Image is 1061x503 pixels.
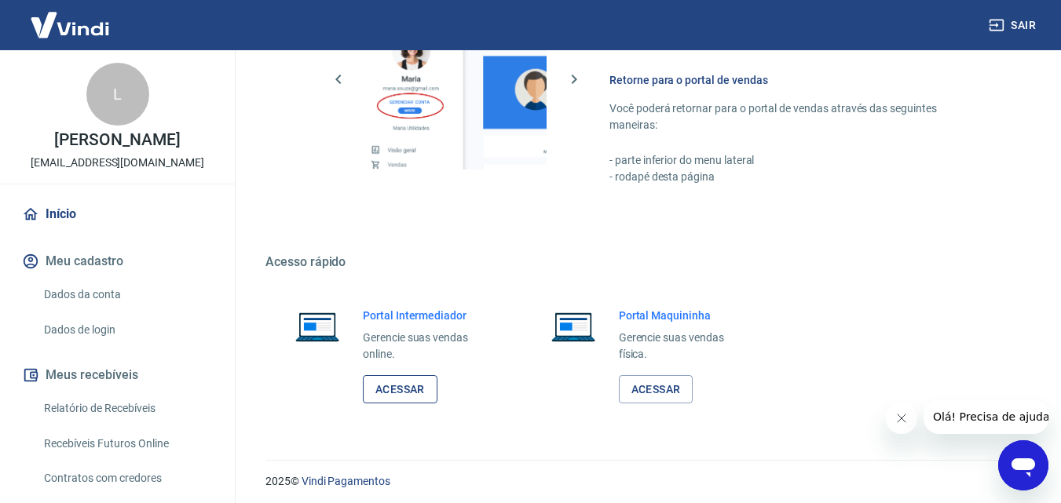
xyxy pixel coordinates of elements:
p: - rodapé desta página [609,169,986,185]
h6: Portal Intermediador [363,308,493,323]
div: L [86,63,149,126]
img: Imagem de um notebook aberto [284,308,350,345]
h6: Retorne para o portal de vendas [609,72,986,88]
a: Acessar [619,375,693,404]
button: Meus recebíveis [19,358,216,392]
iframe: Botão para abrir a janela de mensagens [998,440,1048,490]
a: Início [19,197,216,231]
button: Meu cadastro [19,244,216,279]
p: [EMAIL_ADDRESS][DOMAIN_NAME] [31,155,204,171]
img: Imagem de um notebook aberto [540,308,606,345]
p: Você poderá retornar para o portal de vendas através das seguintes maneiras: [609,100,986,133]
a: Dados de login [38,314,216,346]
img: Vindi [19,1,121,49]
a: Recebíveis Futuros Online [38,428,216,460]
a: Contratos com credores [38,462,216,494]
p: Gerencie suas vendas online. [363,330,493,363]
p: 2025 © [265,473,1023,490]
a: Vindi Pagamentos [302,475,390,487]
a: Relatório de Recebíveis [38,392,216,425]
span: Olá! Precisa de ajuda? [9,11,132,24]
iframe: Fechar mensagem [886,403,917,434]
h6: Portal Maquininha [619,308,749,323]
p: - parte inferior do menu lateral [609,152,986,169]
a: Acessar [363,375,437,404]
a: Dados da conta [38,279,216,311]
button: Sair [986,11,1042,40]
p: Gerencie suas vendas física. [619,330,749,363]
p: [PERSON_NAME] [54,132,180,148]
iframe: Mensagem da empresa [924,399,1048,434]
h5: Acesso rápido [265,254,1023,270]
